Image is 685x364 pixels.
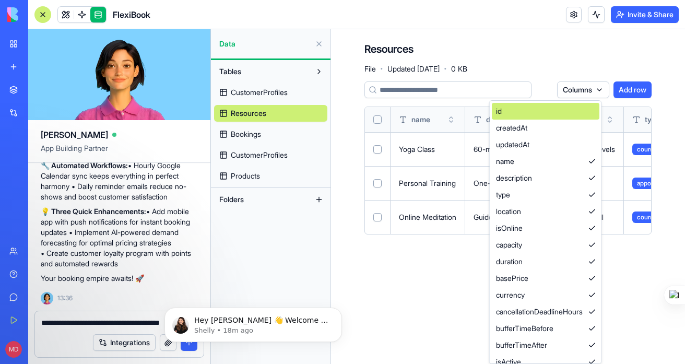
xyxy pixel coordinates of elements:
div: Columns [489,100,602,364]
div: duration [492,253,599,270]
div: name [492,153,599,170]
div: bufferTimeBefore [492,320,599,337]
div: updatedAt [492,136,599,153]
div: createdAt [492,120,599,136]
div: location [492,203,599,220]
iframe: Intercom notifications message [149,286,358,359]
div: currency [492,287,599,303]
div: isOnline [492,220,599,237]
div: capacity [492,237,599,253]
div: basePrice [492,270,599,287]
div: bufferTimeAfter [492,337,599,354]
div: cancellationDeadlineHours [492,303,599,320]
div: description [492,170,599,186]
div: type [492,186,599,203]
div: id [492,103,599,120]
